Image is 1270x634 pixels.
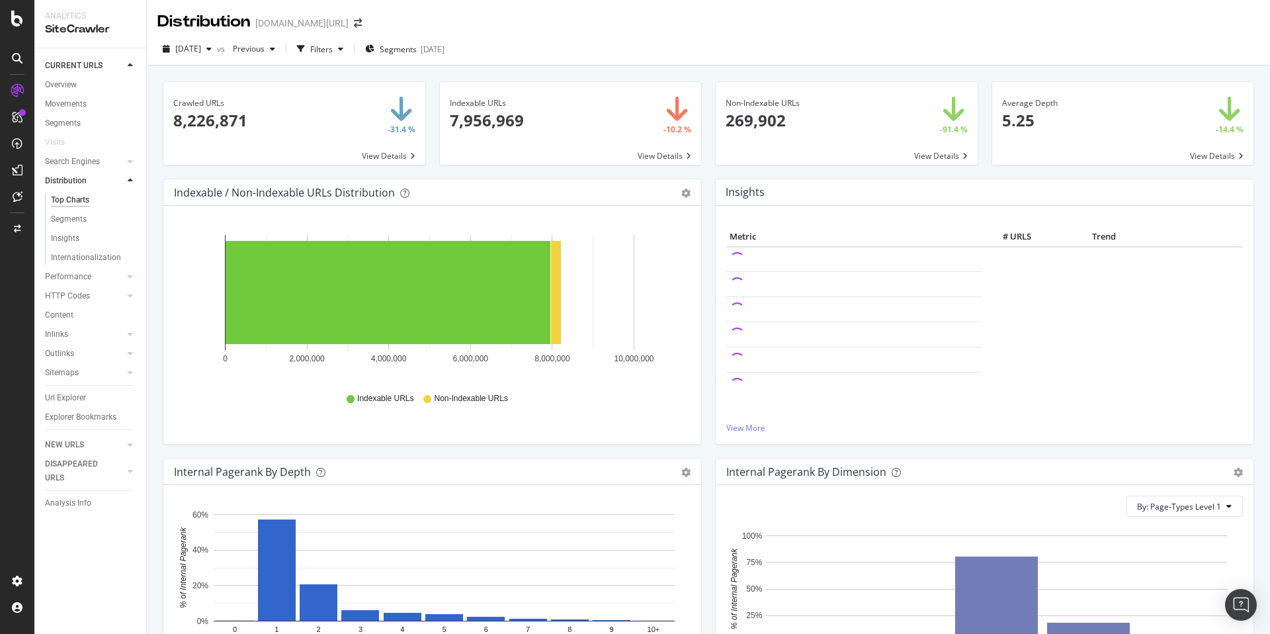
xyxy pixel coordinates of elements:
span: Segments [380,44,417,55]
a: Visits [45,136,78,150]
div: Inlinks [45,328,68,341]
div: [DATE] [421,44,444,55]
div: Filters [310,44,333,55]
a: Segments [51,212,137,226]
a: Content [45,308,137,322]
text: 10+ [648,626,660,634]
a: Insights [51,232,137,246]
div: arrow-right-arrow-left [354,19,362,28]
a: Distribution [45,174,124,188]
a: Analysis Info [45,496,137,510]
a: Sitemaps [45,366,124,380]
text: % of Internal Pagerank [179,527,188,608]
span: 2025 Sep. 5th [175,43,201,54]
a: Segments [45,116,137,130]
text: 20% [192,581,208,590]
div: Segments [51,212,87,226]
a: View More [726,422,1243,433]
text: 8,000,000 [534,354,570,363]
span: Non-Indexable URLs [434,393,507,404]
text: 3 [359,626,362,634]
div: Search Engines [45,155,100,169]
div: Outlinks [45,347,74,361]
text: 4 [400,626,404,634]
text: 40% [192,546,208,555]
h4: Insights [726,183,765,201]
text: 75% [746,558,762,567]
a: Top Charts [51,193,137,207]
div: Internal Pagerank By Dimension [726,465,886,478]
th: Trend [1035,227,1173,247]
text: 50% [746,584,762,594]
button: Filters [292,38,349,60]
a: DISAPPEARED URLS [45,457,124,485]
span: Indexable URLs [357,393,413,404]
div: Open Intercom Messenger [1225,589,1257,621]
text: 6,000,000 [453,354,489,363]
svg: A chart. [174,227,686,381]
div: Content [45,308,73,322]
text: 5 [442,626,446,634]
div: SiteCrawler [45,22,136,37]
text: 0% [197,617,209,626]
text: 4,000,000 [371,354,407,363]
text: 10,000,000 [614,354,654,363]
div: Visits [45,136,65,150]
button: Previous [228,38,280,60]
span: By: Page-Types Level 1 [1137,501,1221,512]
div: Movements [45,97,87,111]
div: Distribution [45,174,87,188]
a: HTTP Codes [45,289,124,303]
div: [DOMAIN_NAME][URL] [255,17,349,30]
div: NEW URLS [45,438,84,452]
div: gear [681,468,691,477]
div: Internationalization [51,251,121,265]
div: Insights [51,232,79,246]
text: 6 [484,626,488,634]
a: Performance [45,270,124,284]
div: Top Charts [51,193,89,207]
a: Internationalization [51,251,137,265]
div: Analytics [45,11,136,22]
span: vs [217,43,228,54]
a: Outlinks [45,347,124,361]
div: DISAPPEARED URLS [45,457,112,485]
a: Overview [45,78,137,92]
text: 2 [317,626,321,634]
text: 7 [526,626,530,634]
div: Performance [45,270,91,284]
text: 0 [223,354,228,363]
button: By: Page-Types Level 1 [1126,496,1243,517]
button: Segments[DATE] [360,38,450,60]
a: Inlinks [45,328,124,341]
text: 8 [568,626,571,634]
text: 1 [275,626,278,634]
text: 60% [192,510,208,520]
div: Url Explorer [45,391,86,405]
div: Explorer Bookmarks [45,410,116,424]
div: Internal Pagerank by Depth [174,465,311,478]
text: 2,000,000 [289,354,325,363]
text: % of Internal Pagerank [730,548,739,629]
a: Explorer Bookmarks [45,410,137,424]
div: HTTP Codes [45,289,90,303]
div: Indexable / Non-Indexable URLs Distribution [174,186,395,199]
button: [DATE] [157,38,217,60]
span: Previous [228,43,265,54]
th: Metric [726,227,982,247]
text: 25% [746,611,762,621]
div: Distribution [157,11,250,33]
a: NEW URLS [45,438,124,452]
div: gear [681,189,691,198]
div: CURRENT URLS [45,59,103,73]
div: Overview [45,78,77,92]
div: Analysis Info [45,496,91,510]
th: # URLS [982,227,1035,247]
a: CURRENT URLS [45,59,124,73]
a: Search Engines [45,155,124,169]
text: 100% [742,531,763,541]
text: 9 [610,626,614,634]
text: 0 [233,626,237,634]
div: gear [1234,468,1243,477]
